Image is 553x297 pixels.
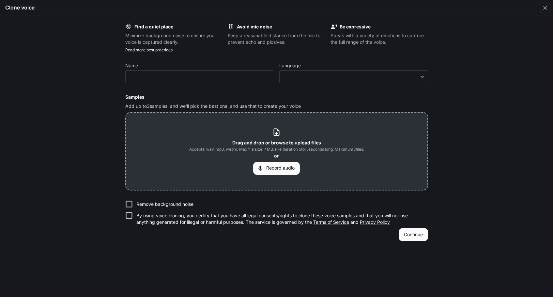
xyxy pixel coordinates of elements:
[189,146,364,153] span: Accepts: wav, mp3, webm. Max file size: 4MB. File duration 5 to 15 seconds long. Maximum 3 files.
[125,32,223,45] p: Minimize background noise to ensure your voice is captured clearly.
[279,63,301,68] p: Language
[280,74,428,80] div: ​
[330,32,428,45] p: Speak with a variety of emotions to capture the full range of the voice.
[125,103,428,109] p: Add up to 3 samples, and we'll pick the best one, and use that to create your voice
[313,219,349,225] a: Terms of Service
[136,201,193,207] p: Remove background noise
[340,24,371,29] b: Be expressive
[237,24,272,29] b: Avoid mic noise
[274,153,279,158] b: or
[228,32,325,45] p: Keep a reasonable distance from the mic to prevent echo and plosives.
[125,47,173,52] a: Read more best practices
[134,24,173,29] b: Find a quiet place
[125,94,428,100] h6: Samples
[232,140,321,145] b: Drag and drop or browse to upload files
[125,63,138,68] p: Name
[360,219,390,225] a: Privacy Policy
[136,212,423,225] p: By using voice cloning, you certify that you have all legal consents/rights to clone these voice ...
[253,162,300,175] button: Record audio
[5,4,35,11] h5: Clone voice
[399,228,428,241] button: Continue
